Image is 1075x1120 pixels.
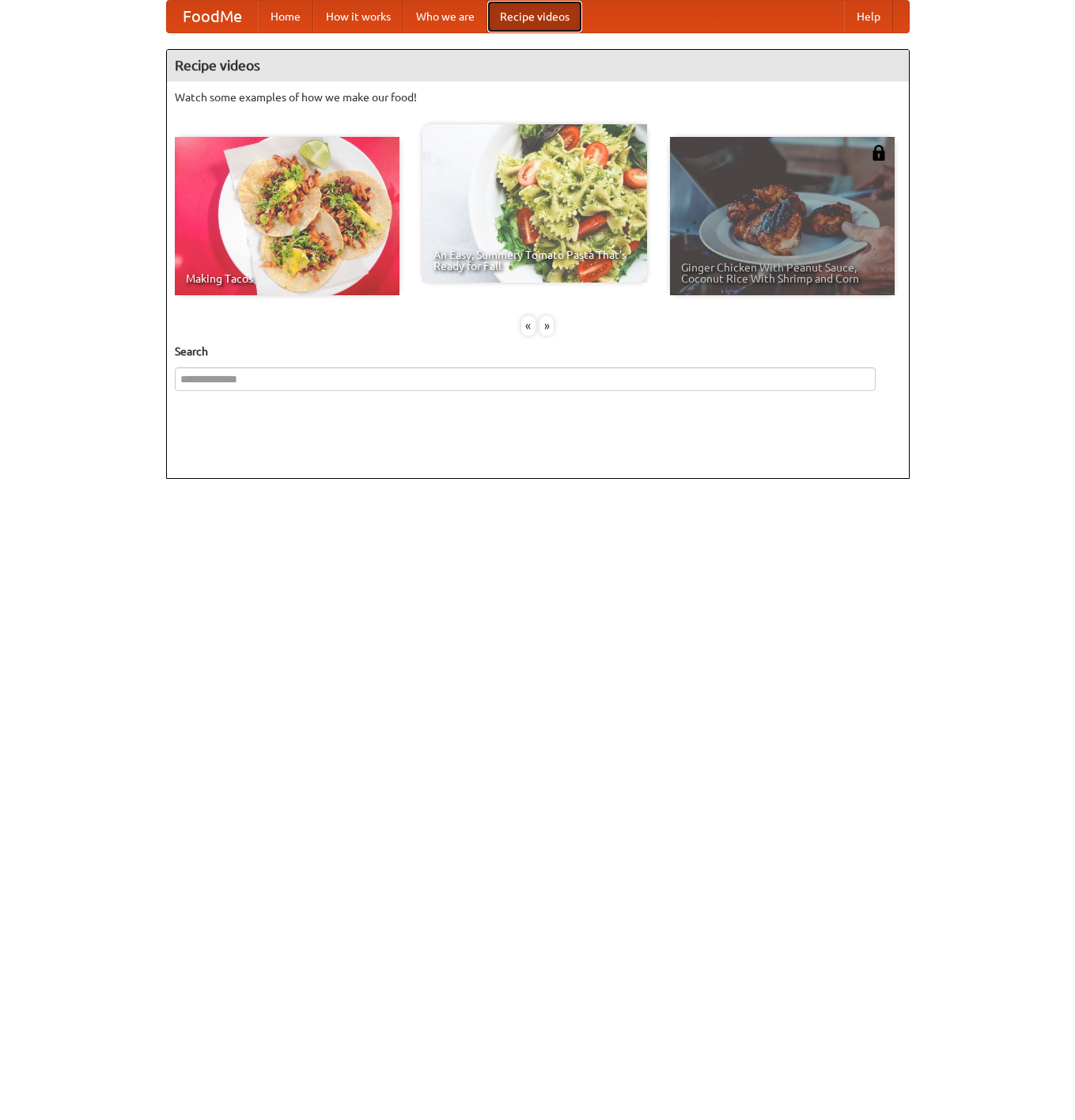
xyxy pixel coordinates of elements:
a: FoodMe [167,1,258,32]
a: Recipe videos [487,1,582,32]
a: How it works [313,1,403,32]
div: » [539,316,554,336]
span: An Easy, Summery Tomato Pasta That's Ready for Fall [433,249,636,271]
span: Making Tacos [186,273,388,284]
a: Who we are [403,1,487,32]
h4: Recipe videos [167,50,909,82]
div: « [521,316,536,336]
a: Making Tacos [175,137,399,295]
a: Help [844,1,893,32]
h5: Search [175,344,901,359]
p: Watch some examples of how we make our food! [175,89,901,105]
img: 483408.png [871,145,887,161]
a: An Easy, Summery Tomato Pasta That's Ready for Fall [422,124,647,283]
a: Home [258,1,313,32]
